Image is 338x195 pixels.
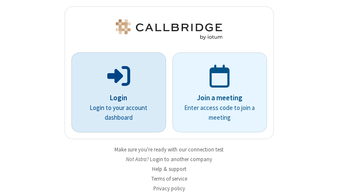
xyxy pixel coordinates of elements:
button: LoginLogin to your account dashboard [71,52,166,132]
p: Login to your account dashboard [83,103,154,122]
p: Enter access code to join a meeting [184,103,255,122]
a: Terms of service [151,175,187,182]
a: Help & support [152,165,186,173]
img: Astra [114,19,224,40]
p: Join a meeting [184,93,255,104]
a: Join a meetingEnter access code to join a meeting [172,52,267,132]
li: Not Astra? [65,155,274,163]
button: Login to another company [150,155,212,163]
a: Privacy policy [153,185,185,192]
a: Make sure you're ready with our connection test [114,146,224,153]
p: Login [83,93,154,104]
